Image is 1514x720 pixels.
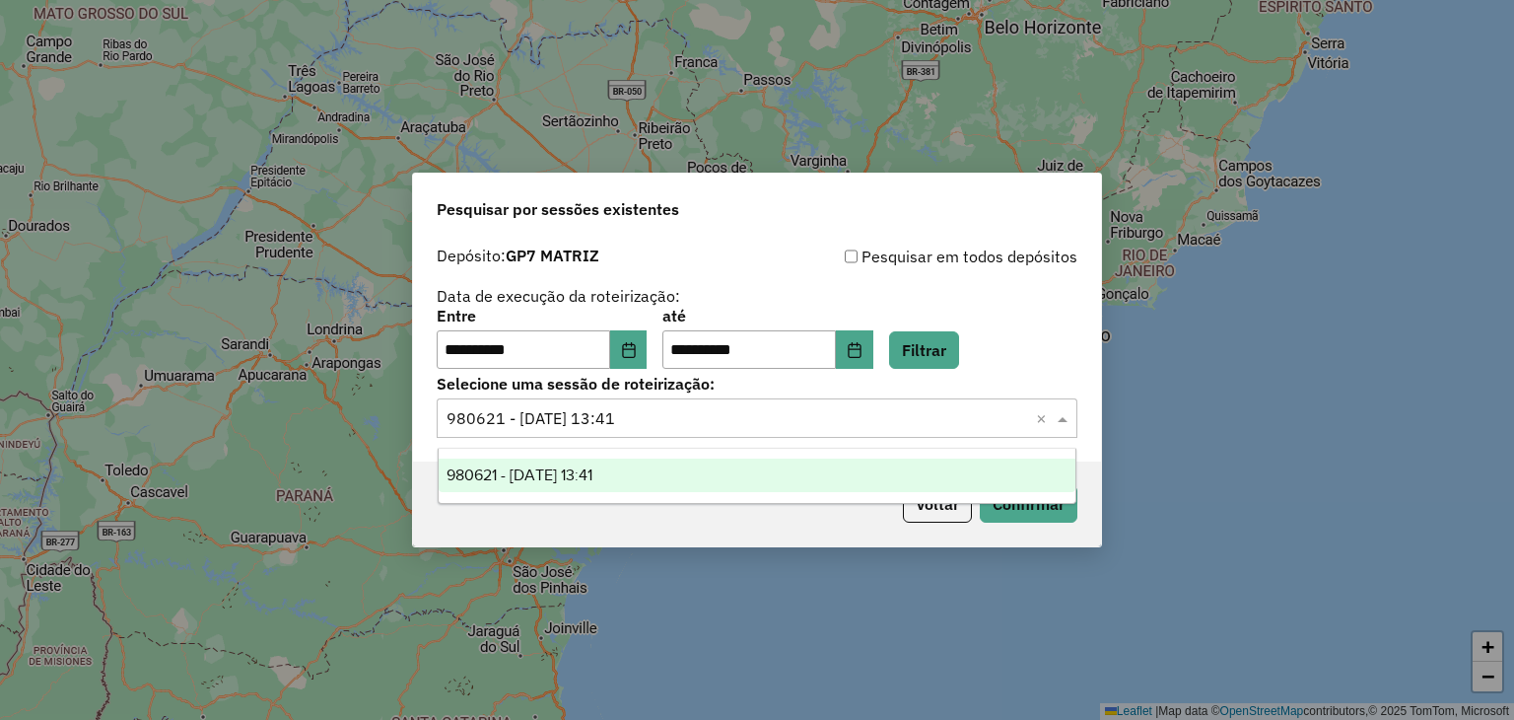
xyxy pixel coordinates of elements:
ng-dropdown-panel: Options list [438,448,1077,504]
button: Choose Date [836,330,873,370]
button: Filtrar [889,331,959,369]
span: Pesquisar por sessões existentes [437,197,679,221]
button: Choose Date [610,330,648,370]
span: Clear all [1036,406,1053,430]
label: até [662,304,872,327]
span: 980621 - [DATE] 13:41 [447,467,592,483]
button: Voltar [903,485,972,523]
strong: GP7 MATRIZ [506,246,599,265]
label: Selecione uma sessão de roteirização: [437,372,1077,396]
div: Pesquisar em todos depósitos [757,245,1077,268]
label: Depósito: [437,244,599,267]
label: Entre [437,304,647,327]
label: Data de execução da roteirização: [437,284,680,308]
button: Confirmar [980,485,1077,523]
